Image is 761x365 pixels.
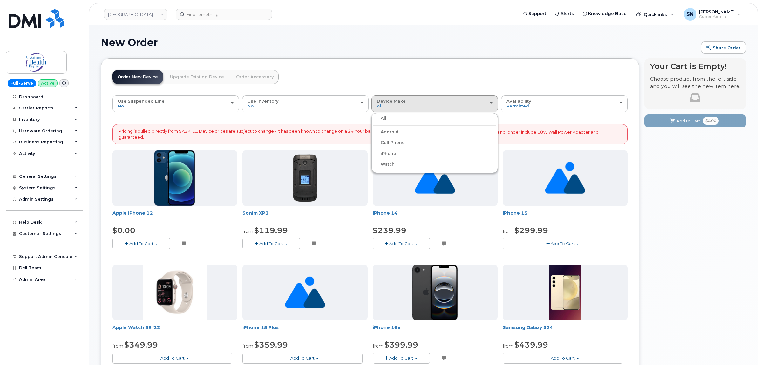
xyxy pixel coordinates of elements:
[248,103,254,108] span: No
[415,150,455,206] img: no_image_found-2caef05468ed5679b831cfe6fc140e25e0c280774317ffc20a367ab7fd17291e.png
[373,325,401,330] a: iPhone 16e
[112,343,123,349] small: from
[118,103,124,108] span: No
[285,265,325,320] img: no_image_found-2caef05468ed5679b831cfe6fc140e25e0c280774317ffc20a367ab7fd17291e.png
[112,95,239,112] button: Use Suspended Line No
[373,114,386,122] label: All
[112,325,160,330] a: Apple Watch SE '22
[242,210,367,223] div: Sonim XP3
[373,210,498,223] div: iPhone 14
[545,150,585,206] img: no_image_found-2caef05468ed5679b831cfe6fc140e25e0c280774317ffc20a367ab7fd17291e.png
[242,343,253,349] small: from
[373,128,398,136] label: Android
[112,238,170,249] button: Add To Cart
[549,265,581,320] img: S24.jpg
[501,95,628,112] button: Availability Permitted
[165,70,229,84] a: Upgrade Existing Device
[112,353,232,364] button: Add To Cart
[503,229,513,234] small: from
[503,324,628,337] div: Samsung Galaxy S24
[733,337,756,360] iframe: Messenger Launcher
[373,353,430,364] button: Add To Cart
[373,238,430,249] button: Add To Cart
[377,103,383,108] span: All
[293,154,317,202] img: 150
[160,355,185,361] span: Add To Cart
[242,325,279,330] a: iPhone 15 Plus
[124,340,158,349] span: $349.99
[503,353,622,364] button: Add To Cart
[290,355,315,361] span: Add To Cart
[231,70,279,84] a: Order Accessory
[701,41,746,54] a: Share Order
[373,226,406,235] span: $239.99
[454,129,622,141] p: Notice: Apple devices no longer include 18W Wall Power Adapter and Headphones.
[551,355,575,361] span: Add To Cart
[242,324,367,337] div: iPhone 15 Plus
[248,99,279,104] span: Use Inventory
[503,343,513,349] small: from
[506,103,529,108] span: Permitted
[644,114,746,127] button: Add to Cart $0.00
[242,210,268,216] a: Sonim XP3
[112,210,237,223] div: Apple iPhone 12
[371,95,498,112] button: Device Make All
[703,117,719,125] span: $0.00
[112,210,153,216] a: Apple iPhone 12
[650,76,740,90] p: Choose product from the left side and you will see the new item here.
[389,241,413,246] span: Add To Cart
[373,210,397,216] a: iPhone 14
[503,210,527,216] a: iPhone 15
[514,340,548,349] span: $439.99
[506,99,531,104] span: Availability
[377,99,406,104] span: Device Make
[242,95,369,112] button: Use Inventory No
[254,226,288,235] span: $119.99
[373,150,396,157] label: iPhone
[373,343,384,349] small: from
[254,340,288,349] span: $359.99
[373,161,395,168] label: Watch
[242,353,362,364] button: Add To Cart
[650,62,740,71] h4: Your Cart is Empty!
[551,241,575,246] span: Add To Cart
[514,226,548,235] span: $299.99
[112,70,163,84] a: Order New Device
[412,265,458,320] img: iPhone_16e_Black_PDP_Image_Position_1__en-US-657x800.png
[119,128,449,140] p: Pricing is pulled directly from SASKTEL. Device prices are subject to change - it has been known ...
[384,340,418,349] span: $399.99
[676,118,700,124] span: Add to Cart
[118,99,165,104] span: Use Suspended Line
[242,238,300,249] button: Add To Cart
[112,226,135,235] span: $0.00
[242,229,253,234] small: from
[503,238,622,249] button: Add To Cart
[154,150,196,206] img: iphone-12-blue.png
[503,325,553,330] a: Samsung Galaxy S24
[503,210,628,223] div: iPhone 15
[112,324,237,337] div: Apple Watch SE '22
[143,265,207,320] img: Screenshot_2022-11-04_110105.png
[129,241,153,246] span: Add To Cart
[259,241,283,246] span: Add To Cart
[389,355,413,361] span: Add To Cart
[101,37,698,48] h1: New Order
[373,139,405,147] label: Cell Phone
[373,324,498,337] div: iPhone 16e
